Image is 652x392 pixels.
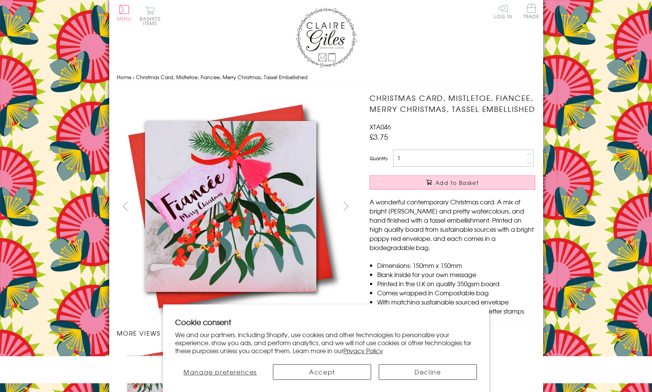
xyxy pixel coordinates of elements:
img: Christmas Card, Mistletoe, Fiancee, Merry Christmas, Tassel Embellished [354,92,583,321]
h3: More views [117,328,355,338]
span: › [133,73,134,81]
li: Dimensions: 150mm x 150mm [377,261,535,270]
p: A wonderful contemporary Christmas card. A mix of bright [PERSON_NAME] and pretty watercolours, a... [370,197,535,252]
a: Home [117,73,131,81]
img: Claire Giles Greetings Cards [296,8,357,68]
li: Blank inside for your own message [377,270,535,279]
span: Christmas Card, Mistletoe, Fiancee, Merry Christmas, Tassel Embellished [136,73,308,81]
h1: Christmas Card, Mistletoe, Fiancee, Merry Christmas, Tassel Embellished [370,92,535,115]
button: Menu [117,5,132,21]
nav: breadcrumbs [117,70,536,85]
button: Add to Basket [370,175,535,190]
span: Manage preferences [183,367,257,376]
a: Privacy Policy [343,346,383,355]
button: next [337,198,354,215]
a: Trade [523,4,539,20]
h2: Cookie consent [175,317,477,327]
button: Basket0 items [140,6,161,25]
span: XTA046 [370,122,391,131]
span: Menu [117,15,132,22]
p: We and our partners, including Shopify, use cookies and other technologies to personalize your ex... [175,331,477,354]
li: With matching sustainable sourced envelope [377,297,535,306]
a: Log In [494,4,512,19]
span: 0 items [143,15,161,27]
span: Trade [523,4,539,19]
li: Comes wrapped in Compostable bag [377,288,535,297]
span: Add to Basket [435,179,479,186]
label: Quantity [370,155,388,162]
button: Accept [273,364,371,380]
button: Decline [379,364,477,380]
span: £3.75 [370,131,388,142]
li: Printed in the U.K on quality 350gsm board [377,279,535,288]
button: Manage preferences [175,364,265,380]
button: prev [117,198,134,215]
img: Christmas Card, Mistletoe, Fiancee, Merry Christmas, Tassel Embellished [116,92,345,320]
